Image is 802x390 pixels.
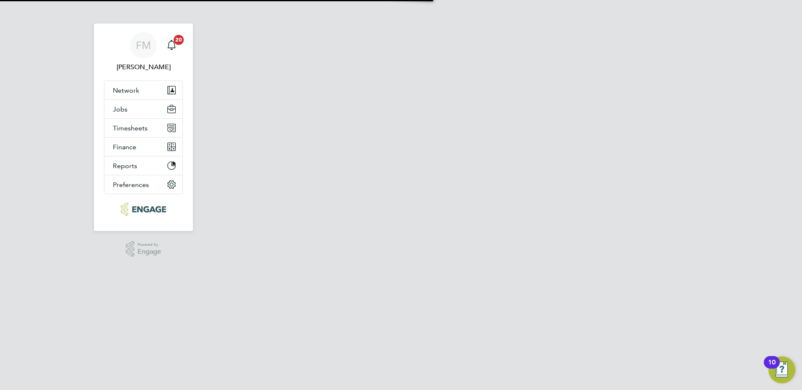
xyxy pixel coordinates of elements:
[104,81,182,99] button: Network
[174,35,184,45] span: 20
[768,362,776,373] div: 10
[104,156,182,175] button: Reports
[104,32,183,72] a: FM[PERSON_NAME]
[113,86,139,94] span: Network
[104,203,183,216] a: Go to home page
[138,248,161,255] span: Engage
[113,124,148,132] span: Timesheets
[136,40,151,51] span: FM
[104,62,183,72] span: Fiona Matthews
[104,175,182,194] button: Preferences
[121,203,166,216] img: ncclondon-logo-retina.png
[113,143,136,151] span: Finance
[113,162,137,170] span: Reports
[104,100,182,118] button: Jobs
[138,241,161,248] span: Powered by
[163,32,180,59] a: 20
[104,138,182,156] button: Finance
[768,356,795,383] button: Open Resource Center, 10 new notifications
[113,181,149,189] span: Preferences
[113,105,128,113] span: Jobs
[94,23,193,231] nav: Main navigation
[104,119,182,137] button: Timesheets
[126,241,161,257] a: Powered byEngage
